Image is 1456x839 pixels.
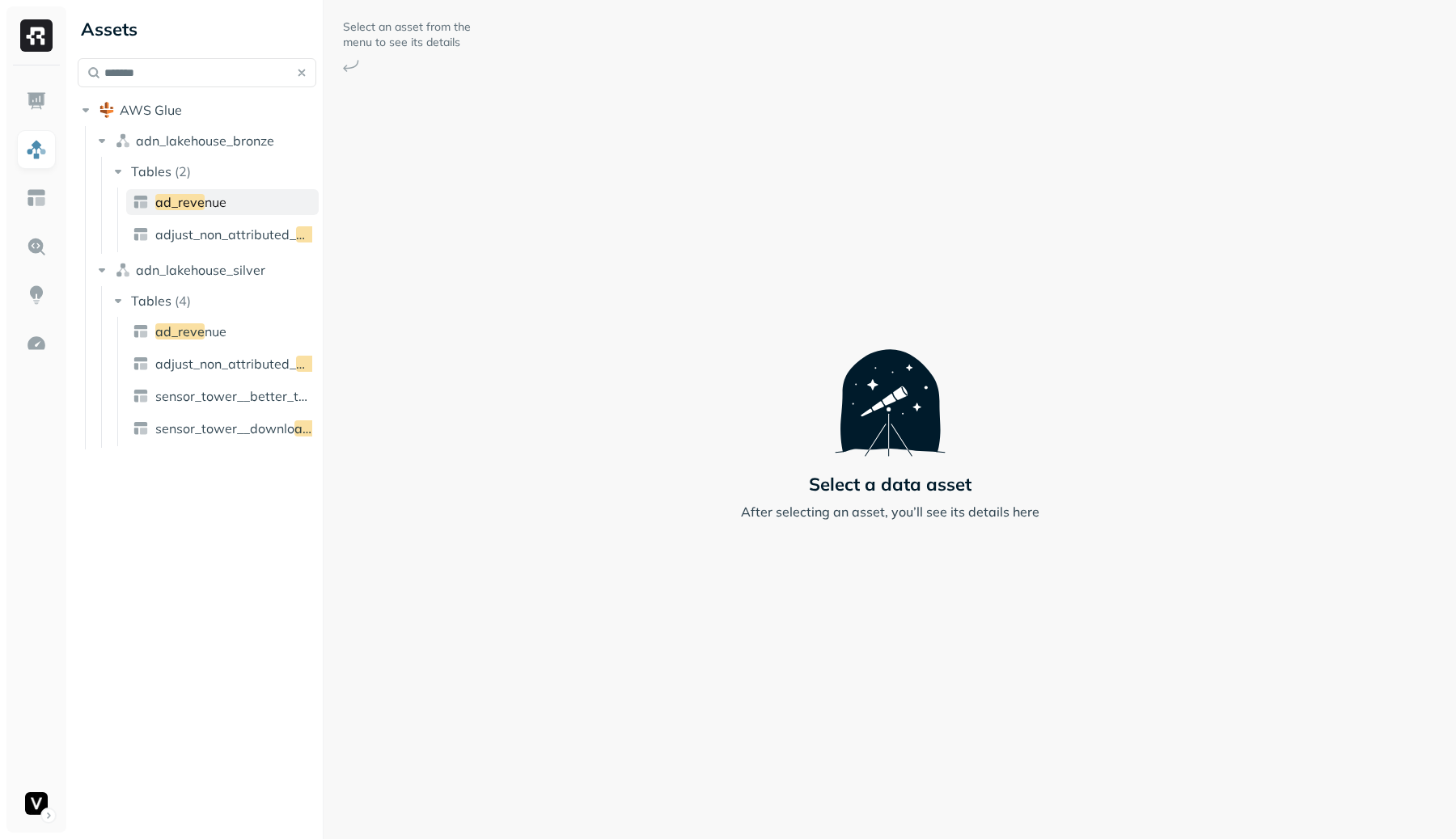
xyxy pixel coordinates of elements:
button: adn_lakehouse_bronze [94,128,317,154]
span: nue [205,194,226,210]
span: nue [205,323,226,339]
span: Tables [131,163,171,179]
img: table [133,323,149,339]
button: AWS Glue [78,97,316,123]
a: ad_revenue [126,189,319,215]
p: Select a data asset [809,473,971,495]
img: root [99,102,115,118]
img: Voodoo [25,792,48,815]
img: Asset Explorer [26,188,47,209]
a: adjust_non_attributed_ad_reve [126,221,319,247]
button: Tables(2) [110,158,318,184]
span: adn_lakehouse_bronze [136,133,274,149]
a: adjust_non_attributed_ad_reve [126,351,319,377]
span: ad_reve [155,194,205,210]
img: table [133,194,149,210]
img: namespace [115,262,131,278]
img: Query Explorer [26,236,47,257]
span: adjust_non_attributed_ [155,226,305,242]
div: Assets [78,16,316,42]
button: Tables(4) [110,288,318,314]
img: namespace [115,133,131,149]
p: Select an asset from the menu to see its details [343,19,472,50]
a: sensor_tower__better_together_downlo [126,383,319,409]
a: ad_revenue [126,318,319,344]
img: table [133,420,149,436]
button: adn_lakehouse_silver [94,257,317,283]
img: table [133,226,149,242]
span: adn_lakehouse_silver [136,262,265,278]
span: adjust_non_attributed_ [155,356,305,372]
img: Ryft [20,19,53,52]
a: sensor_tower__download_reve [126,415,319,441]
img: Optimization [26,333,47,354]
img: table [133,388,149,404]
span: ad_reve [294,420,344,436]
img: table [133,356,149,372]
img: Dashboard [26,91,47,112]
img: Assets [26,139,47,160]
span: sensor_tower__better_together_downlo [155,388,396,404]
p: ( 4 ) [175,293,191,309]
p: ( 2 ) [175,163,191,179]
span: Tables [131,293,171,309]
img: Arrow [343,60,359,72]
img: Telescope [835,318,946,457]
span: ad_reve [155,323,205,339]
p: After selecting an asset, you’ll see its details here [741,502,1039,521]
span: sensor_tower__downlo [155,420,294,436]
img: Insights [26,285,47,306]
span: AWS Glue [120,102,182,118]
